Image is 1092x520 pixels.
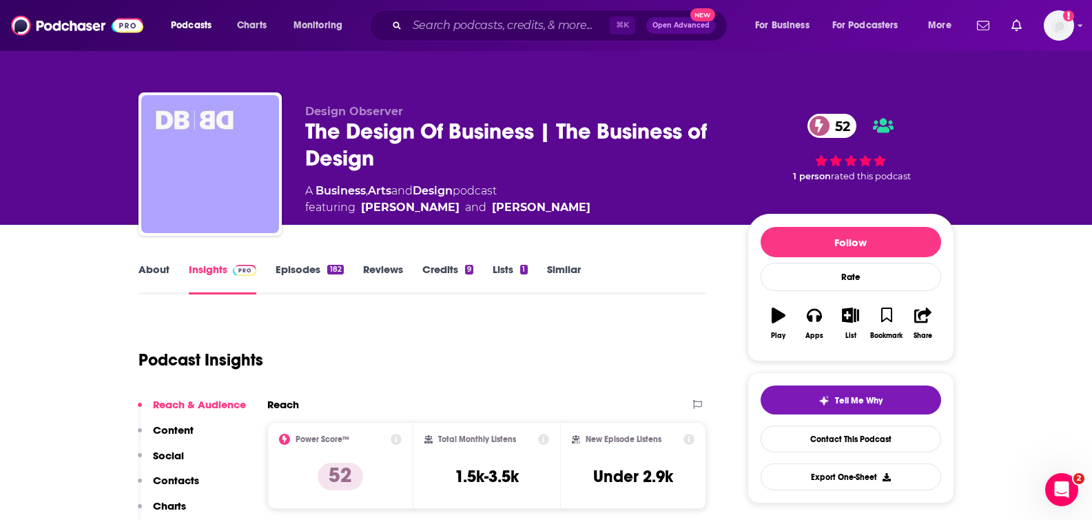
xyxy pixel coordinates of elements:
p: 52 [318,463,363,490]
iframe: Intercom live chat [1045,473,1078,506]
button: tell me why sparkleTell Me Why [761,386,941,414]
button: open menu [918,14,969,37]
div: Rate [761,263,941,291]
span: Open Advanced [652,22,710,29]
div: Apps [805,332,823,340]
button: open menu [284,14,360,37]
h3: 1.5k-3.5k [455,466,519,487]
div: 1 [520,265,527,274]
a: Contact This Podcast [761,426,941,452]
button: Contacts [138,474,199,499]
a: Lists1 [493,263,527,294]
button: Reach & Audience [138,398,246,423]
div: 9 [465,265,473,274]
a: About [138,263,169,294]
h2: Reach [267,398,299,411]
a: Reviews [363,263,403,294]
span: Charts [237,16,267,35]
div: Share [914,332,932,340]
a: InsightsPodchaser Pro [189,263,257,294]
img: Podchaser Pro [233,265,257,276]
span: Tell Me Why [835,395,883,406]
svg: Add a profile image [1063,10,1074,21]
div: List [845,332,856,340]
span: More [928,16,951,35]
img: Podchaser - Follow, Share and Rate Podcasts [11,12,143,39]
h2: Total Monthly Listens [438,434,516,444]
p: Charts [153,499,186,512]
span: and [391,184,413,197]
span: featuring [305,199,590,216]
div: [PERSON_NAME] [492,199,590,216]
button: Follow [761,227,941,257]
button: open menu [161,14,229,37]
div: Play [771,332,785,340]
button: List [832,299,868,348]
button: Apps [796,299,832,348]
a: Business [316,184,366,197]
span: Logged in as lkingsley [1044,10,1074,41]
span: 2 [1073,473,1084,484]
span: rated this podcast [831,171,911,181]
button: Show profile menu [1044,10,1074,41]
div: Search podcasts, credits, & more... [382,10,741,41]
div: [PERSON_NAME] [361,199,460,216]
button: Content [138,423,194,449]
div: 182 [327,265,343,274]
span: 52 [821,114,857,138]
p: Content [153,423,194,437]
img: User Profile [1044,10,1074,41]
div: 52 1 personrated this podcast [748,105,954,191]
span: For Business [755,16,810,35]
button: Play [761,299,796,348]
span: Podcasts [171,16,212,35]
p: Contacts [153,474,199,487]
div: Bookmark [870,332,903,340]
span: ⌘ K [610,17,635,34]
h2: Power Score™ [296,434,349,444]
a: Show notifications dropdown [971,14,995,37]
a: Arts [368,184,391,197]
p: Reach & Audience [153,398,246,411]
h2: New Episode Listens [586,434,661,444]
span: , [366,184,368,197]
a: Credits9 [422,263,473,294]
span: New [690,8,715,21]
div: A podcast [305,183,590,216]
button: Open AdvancedNew [646,17,716,34]
span: 1 person [793,171,831,181]
img: tell me why sparkle [818,395,830,406]
a: Episodes182 [276,263,343,294]
button: Export One-Sheet [761,463,941,490]
span: Monitoring [293,16,342,35]
a: Charts [228,14,275,37]
input: Search podcasts, credits, & more... [407,14,610,37]
button: Bookmark [869,299,905,348]
a: Design [413,184,453,197]
button: Social [138,449,184,474]
span: and [465,199,486,216]
p: Social [153,449,184,462]
h3: Under 2.9k [593,466,673,487]
img: The Design Of Business | The Business of Design [141,95,279,233]
span: Design Observer [305,105,403,118]
button: Share [905,299,940,348]
a: 52 [807,114,857,138]
button: open menu [823,14,918,37]
span: For Podcasters [832,16,898,35]
a: Show notifications dropdown [1006,14,1027,37]
a: Similar [547,263,581,294]
button: open menu [745,14,827,37]
h1: Podcast Insights [138,350,263,370]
